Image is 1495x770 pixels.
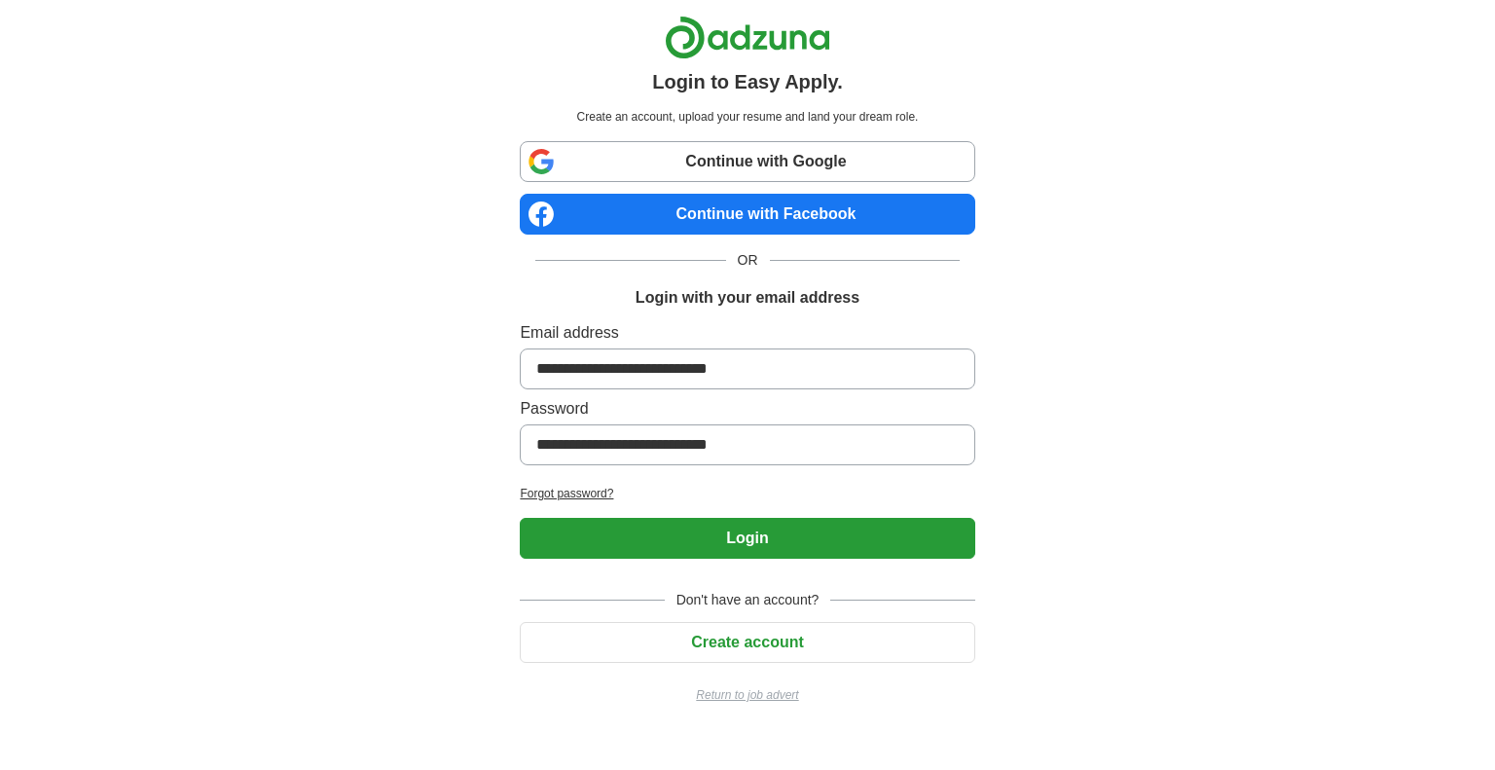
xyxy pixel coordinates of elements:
[636,286,859,310] h1: Login with your email address
[520,518,974,559] button: Login
[520,194,974,235] a: Continue with Facebook
[520,485,974,502] a: Forgot password?
[520,397,974,421] label: Password
[524,108,970,126] p: Create an account, upload your resume and land your dream role.
[520,321,974,345] label: Email address
[520,634,974,650] a: Create account
[520,141,974,182] a: Continue with Google
[652,67,843,96] h1: Login to Easy Apply.
[520,622,974,663] button: Create account
[665,590,831,610] span: Don't have an account?
[726,250,770,271] span: OR
[520,686,974,704] a: Return to job advert
[665,16,830,59] img: Adzuna logo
